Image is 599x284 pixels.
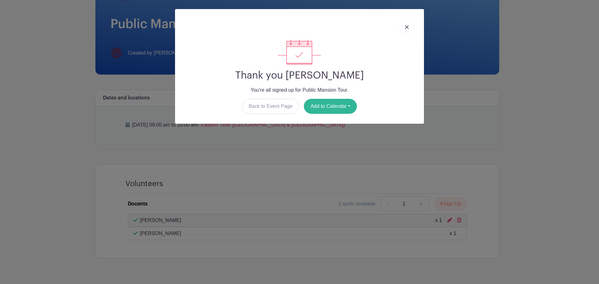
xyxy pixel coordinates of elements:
img: close_button-5f87c8562297e5c2d7936805f587ecaba9071eb48480494691a3f1689db116b3.svg [405,25,409,29]
p: You're all signed up for Public Mansion Tour. [180,86,419,94]
a: Back to Event Page [242,99,299,114]
img: signup_complete-c468d5dda3e2740ee63a24cb0ba0d3ce5d8a4ecd24259e683200fb1569d990c8.svg [278,40,321,65]
h2: Thank you [PERSON_NAME] [180,70,419,81]
button: Add to Calendar [304,99,357,114]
